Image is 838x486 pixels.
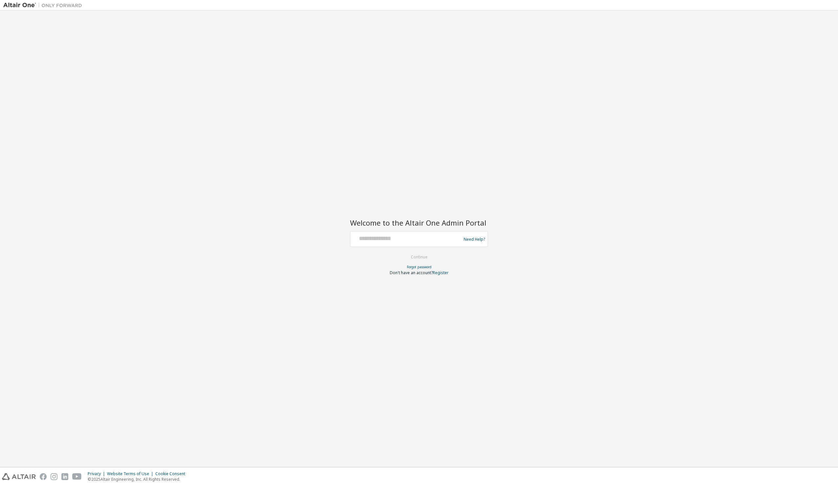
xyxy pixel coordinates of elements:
a: Forgot password [407,265,431,269]
p: © 2025 Altair Engineering, Inc. All Rights Reserved. [88,476,189,482]
div: Cookie Consent [155,471,189,476]
img: facebook.svg [40,473,47,480]
img: instagram.svg [51,473,57,480]
div: Website Terms of Use [107,471,155,476]
img: altair_logo.svg [2,473,36,480]
div: Privacy [88,471,107,476]
a: Need Help? [464,239,485,239]
h2: Welcome to the Altair One Admin Portal [350,218,488,227]
span: Don't have an account? [390,270,433,275]
img: linkedin.svg [61,473,68,480]
img: youtube.svg [72,473,82,480]
img: Altair One [3,2,85,9]
a: Register [433,270,449,275]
